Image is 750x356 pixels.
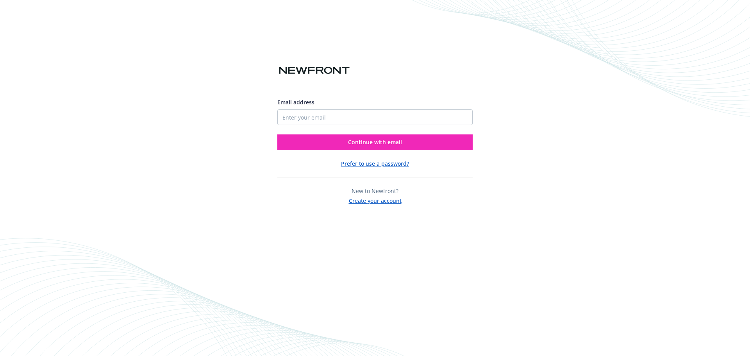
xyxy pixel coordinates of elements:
button: Create your account [349,195,402,205]
img: Newfront logo [277,64,351,77]
button: Prefer to use a password? [341,159,409,168]
input: Enter your email [277,109,473,125]
button: Continue with email [277,134,473,150]
span: Continue with email [348,138,402,146]
span: Email address [277,98,314,106]
span: New to Newfront? [352,187,398,195]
